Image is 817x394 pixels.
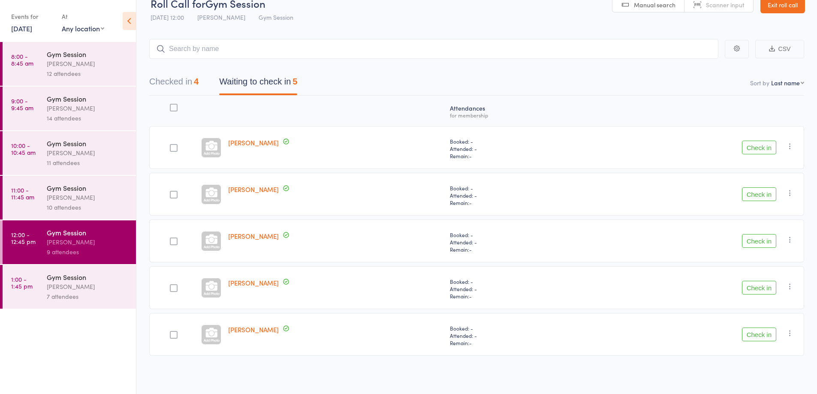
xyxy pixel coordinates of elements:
span: Attended: - [450,332,588,339]
button: Check in [742,281,776,295]
span: - [469,246,472,253]
a: 10:00 -10:45 amGym Session[PERSON_NAME]11 attendees [3,131,136,175]
div: Last name [771,78,800,87]
input: Search by name [149,39,718,59]
span: Remain: [450,152,588,159]
span: - [469,199,472,206]
span: Booked: - [450,184,588,192]
span: Attended: - [450,192,588,199]
a: [PERSON_NAME] [228,278,279,287]
div: Gym Session [47,49,129,59]
div: [PERSON_NAME] [47,148,129,158]
div: 4 [194,77,199,86]
span: Gym Session [259,13,293,21]
button: Check in [742,328,776,341]
span: Booked: - [450,138,588,145]
a: [PERSON_NAME] [228,138,279,147]
span: - [469,152,472,159]
time: 10:00 - 10:45 am [11,142,36,156]
div: [PERSON_NAME] [47,192,129,202]
button: Waiting to check in5 [219,72,297,95]
button: Check in [742,141,776,154]
span: Attended: - [450,145,588,152]
span: Manual search [634,0,675,9]
span: - [469,292,472,300]
span: Remain: [450,246,588,253]
span: Attended: - [450,285,588,292]
span: - [469,339,472,346]
a: 9:00 -9:45 amGym Session[PERSON_NAME]14 attendees [3,87,136,130]
span: Scanner input [706,0,745,9]
time: 8:00 - 8:45 am [11,53,33,66]
button: Checked in4 [149,72,199,95]
div: Any location [62,24,104,33]
time: 1:00 - 1:45 pm [11,276,33,289]
div: [PERSON_NAME] [47,103,129,113]
div: 11 attendees [47,158,129,168]
div: 12 attendees [47,69,129,78]
span: Remain: [450,339,588,346]
span: Remain: [450,199,588,206]
a: 8:00 -8:45 amGym Session[PERSON_NAME]12 attendees [3,42,136,86]
span: Booked: - [450,231,588,238]
time: 9:00 - 9:45 am [11,97,33,111]
span: [DATE] 12:00 [151,13,184,21]
span: [PERSON_NAME] [197,13,245,21]
div: 5 [292,77,297,86]
a: [PERSON_NAME] [228,232,279,241]
div: Gym Session [47,183,129,192]
button: Check in [742,234,776,248]
a: [DATE] [11,24,32,33]
span: Booked: - [450,278,588,285]
a: [PERSON_NAME] [228,185,279,194]
div: 9 attendees [47,247,129,257]
div: [PERSON_NAME] [47,59,129,69]
label: Sort by [750,78,769,87]
a: 1:00 -1:45 pmGym Session[PERSON_NAME]7 attendees [3,265,136,309]
div: At [62,9,104,24]
div: [PERSON_NAME] [47,237,129,247]
span: Remain: [450,292,588,300]
a: 12:00 -12:45 pmGym Session[PERSON_NAME]9 attendees [3,220,136,264]
button: CSV [755,40,804,58]
div: 10 attendees [47,202,129,212]
div: Gym Session [47,272,129,282]
div: 7 attendees [47,292,129,301]
time: 12:00 - 12:45 pm [11,231,36,245]
button: Check in [742,187,776,201]
span: Booked: - [450,325,588,332]
div: for membership [450,112,588,118]
div: Gym Session [47,228,129,237]
span: Attended: - [450,238,588,246]
time: 11:00 - 11:45 am [11,186,34,200]
div: Atten­dances [446,99,592,122]
div: 14 attendees [47,113,129,123]
div: Gym Session [47,94,129,103]
div: Events for [11,9,53,24]
a: 11:00 -11:45 amGym Session[PERSON_NAME]10 attendees [3,176,136,220]
div: [PERSON_NAME] [47,282,129,292]
a: [PERSON_NAME] [228,325,279,334]
div: Gym Session [47,138,129,148]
